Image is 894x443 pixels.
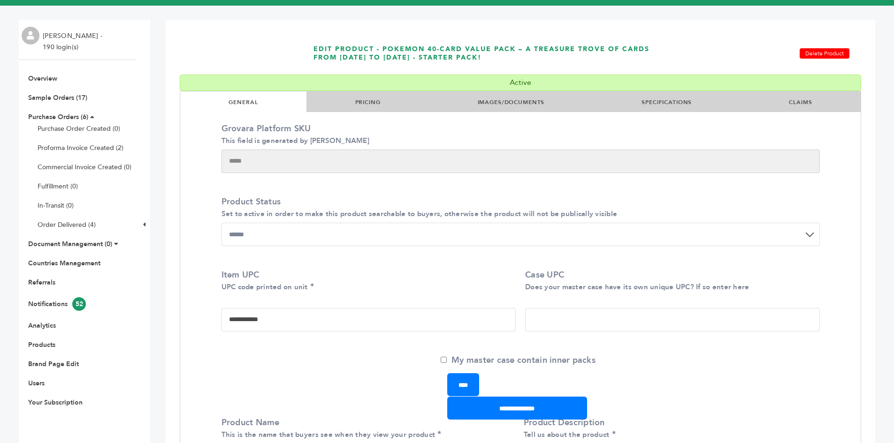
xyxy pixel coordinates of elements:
[28,240,112,248] a: Document Management (0)
[222,123,815,146] label: Grovara Platform SKU
[28,74,57,83] a: Overview
[524,417,815,440] label: Product Description
[43,30,105,53] li: [PERSON_NAME] - 190 login(s)
[222,282,308,292] small: UPC code printed on unit
[72,297,86,311] span: 52
[28,340,55,349] a: Products
[38,201,74,210] a: In-Transit (0)
[222,417,510,440] label: Product Name
[524,430,610,439] small: Tell us about the product
[28,379,45,388] a: Users
[441,354,596,366] label: My master case contain inner packs
[28,398,83,407] a: Your Subscription
[28,300,86,308] a: Notifications52
[525,269,815,293] label: Case UPC
[313,32,654,75] h1: EDIT PRODUCT - Pokemon 40-Card Value Pack – A Treasure Trove of Cards from [DATE] to [DATE] - Sta...
[789,98,812,106] a: CLAIMS
[478,98,545,106] a: IMAGES/DOCUMENTS
[38,163,131,172] a: Commercial Invoice Created (0)
[355,98,381,106] a: PRICING
[38,182,78,191] a: Fulfillment (0)
[642,98,692,106] a: SPECIFICATIONS
[800,48,849,59] a: Delete Product
[180,75,861,90] div: Active
[28,360,79,368] a: Brand Page Edit
[28,93,87,102] a: Sample Orders (17)
[28,259,100,268] a: Countries Management
[222,269,512,293] label: Item UPC
[441,357,447,363] input: My master case contain inner packs
[525,282,749,292] small: Does your master case have its own unique UPC? If so enter here
[28,321,56,330] a: Analytics
[222,196,815,219] label: Product Status
[222,136,369,145] small: This field is generated by [PERSON_NAME]
[22,27,39,45] img: profile.png
[38,143,123,152] a: Proforma Invoice Created (2)
[28,113,88,121] a: Purchase Orders (6)
[28,278,55,287] a: Referrals
[229,98,258,106] a: GENERAL
[38,220,96,229] a: Order Delivered (4)
[222,430,436,439] small: This is the name that buyers see when they view your product
[222,209,618,218] small: Set to active in order to make this product searchable to buyers, otherwise the product will not ...
[38,124,120,133] a: Purchase Order Created (0)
